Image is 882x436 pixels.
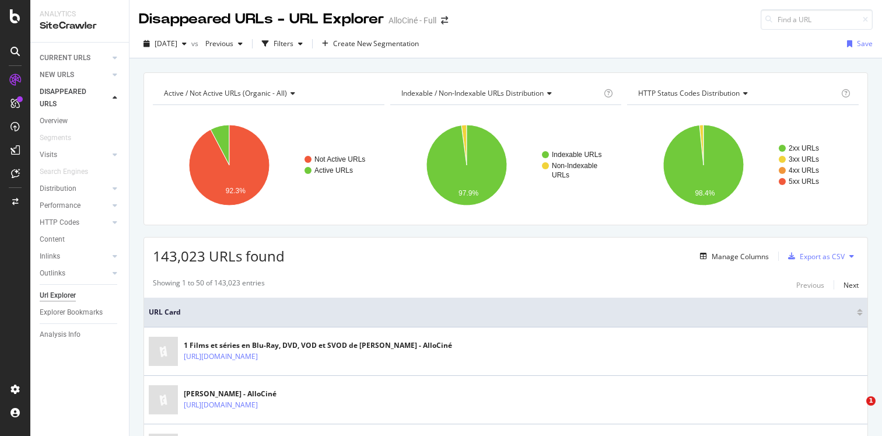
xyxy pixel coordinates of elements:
div: Inlinks [40,250,60,263]
button: Filters [257,34,307,53]
div: Search Engines [40,166,88,178]
a: [URL][DOMAIN_NAME] [184,399,258,411]
div: Performance [40,200,80,212]
span: 1 [866,396,876,406]
h4: Indexable / Non-Indexable URLs Distribution [399,84,602,103]
text: Indexable URLs [552,151,601,159]
div: Manage Columns [712,252,769,261]
h4: HTTP Status Codes Distribution [636,84,839,103]
div: Content [40,233,65,246]
button: [DATE] [139,34,191,53]
a: Content [40,233,121,246]
a: DISAPPEARED URLS [40,86,109,110]
text: 98.4% [695,189,715,197]
div: [PERSON_NAME] - AlloCiné [184,389,309,399]
div: Filters [274,39,293,48]
div: Next [843,280,859,290]
a: HTTP Codes [40,217,109,229]
span: Previous [201,39,233,48]
div: DISAPPEARED URLS [40,86,99,110]
a: Url Explorer [40,289,121,302]
div: Overview [40,115,68,127]
button: Next [843,278,859,292]
a: Overview [40,115,121,127]
text: 5xx URLs [789,177,819,186]
text: 4xx URLs [789,166,819,175]
button: Manage Columns [695,249,769,263]
button: Create New Segmentation [317,34,423,53]
span: URL Card [149,307,854,318]
button: Save [842,34,873,53]
text: 2xx URLs [789,144,819,152]
a: CURRENT URLS [40,52,109,64]
a: [URL][DOMAIN_NAME] [184,351,258,362]
a: Explorer Bookmarks [40,306,121,319]
div: Analysis Info [40,329,80,341]
button: Previous [201,34,247,53]
a: Outlinks [40,267,109,280]
span: Indexable / Non-Indexable URLs distribution [401,88,544,98]
img: main image [149,332,178,371]
a: Search Engines [40,166,100,178]
div: AlloCiné - Full [388,15,436,26]
div: Distribution [40,183,76,195]
div: Analytics [40,9,120,19]
text: 92.3% [226,187,246,195]
text: URLs [552,171,569,179]
a: Visits [40,149,109,161]
div: SiteCrawler [40,19,120,33]
img: main image [149,381,178,420]
div: Showing 1 to 50 of 143,023 entries [153,278,265,292]
div: NEW URLS [40,69,74,81]
a: Performance [40,200,109,212]
a: Analysis Info [40,329,121,341]
div: Url Explorer [40,289,76,302]
text: 97.9% [459,189,478,197]
a: Distribution [40,183,109,195]
svg: A chart. [153,114,384,216]
button: Previous [796,278,824,292]
text: Non-Indexable [552,162,597,170]
svg: A chart. [390,114,622,216]
text: 3xx URLs [789,155,819,163]
div: Outlinks [40,267,65,280]
text: Not Active URLs [314,155,365,163]
div: Explorer Bookmarks [40,306,103,319]
text: Active URLs [314,166,353,175]
span: 143,023 URLs found [153,246,285,266]
span: Active / Not Active URLs (organic - all) [164,88,287,98]
div: HTTP Codes [40,217,79,229]
div: 1 Films et séries en Blu-Ray, DVD, VOD et SVOD de [PERSON_NAME] - AlloCiné [184,340,452,351]
span: vs [191,39,201,48]
div: Save [857,39,873,48]
span: Create New Segmentation [333,39,419,48]
h4: Active / Not Active URLs [162,84,374,103]
input: Find a URL [761,9,873,30]
div: arrow-right-arrow-left [441,16,448,25]
div: Visits [40,149,57,161]
svg: A chart. [627,114,859,216]
a: NEW URLS [40,69,109,81]
span: 2025 Aug. 19th [155,39,177,48]
a: Inlinks [40,250,109,263]
span: HTTP Status Codes Distribution [638,88,740,98]
a: Segments [40,132,83,144]
div: Segments [40,132,71,144]
div: Export as CSV [800,252,845,261]
div: Previous [796,280,824,290]
div: CURRENT URLS [40,52,90,64]
iframe: Intercom live chat [842,396,870,424]
div: Disappeared URLs - URL Explorer [139,9,384,29]
button: Export as CSV [783,247,845,266]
